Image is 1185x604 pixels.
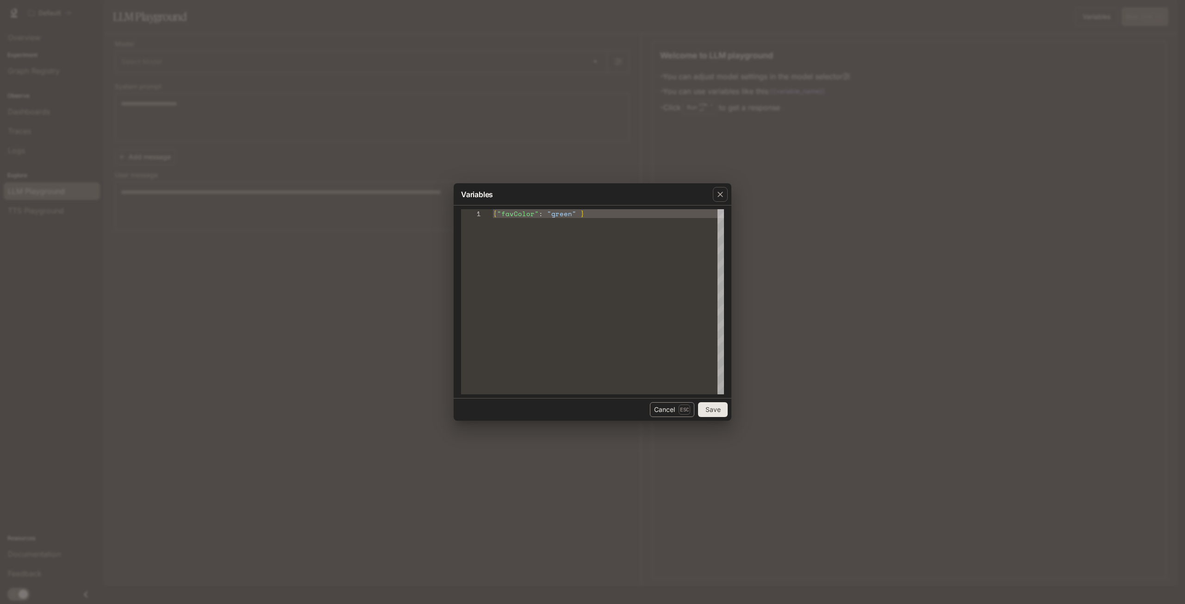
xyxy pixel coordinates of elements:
[461,209,481,218] div: 1
[547,209,576,218] span: "green"
[580,209,585,218] span: }
[461,189,493,200] p: Variables
[698,402,728,417] button: Save
[679,405,690,415] p: Esc
[650,402,694,417] button: CancelEsc
[497,209,539,218] span: "favColor"
[539,209,543,218] span: :
[493,209,497,218] span: {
